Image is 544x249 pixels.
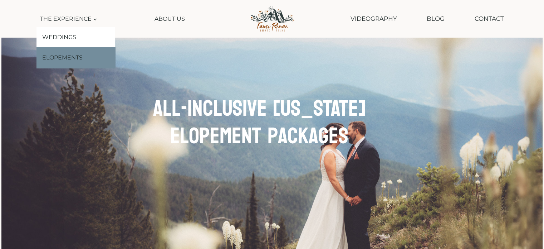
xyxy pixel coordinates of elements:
[145,95,373,150] h1: All-Inclusive [US_STATE] Elopement Packages
[36,47,115,68] a: Elopements
[423,10,448,28] a: Blog
[347,10,508,28] nav: Secondary Navigation
[36,11,101,27] button: Child menu of The Experience
[471,10,508,28] a: Contact
[242,4,302,34] img: Tami Renae Photo & Films Logo
[36,11,188,27] nav: Primary Navigation
[36,27,115,48] a: Weddings
[347,10,400,28] a: Videography
[151,11,188,27] a: About Us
